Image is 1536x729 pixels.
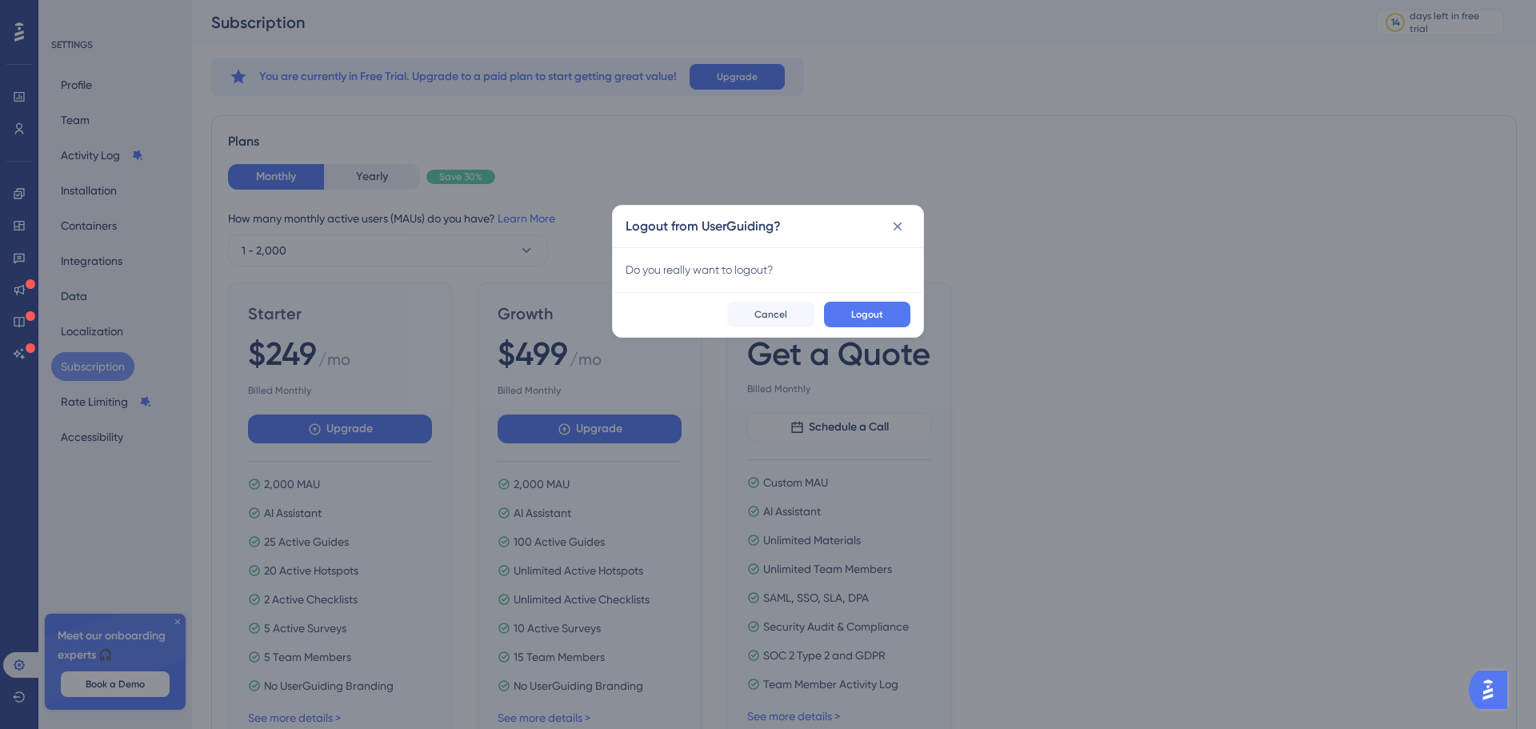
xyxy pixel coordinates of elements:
span: Cancel [754,308,787,321]
span: Logout [851,308,883,321]
div: Do you really want to logout? [626,260,910,279]
iframe: UserGuiding AI Assistant Launcher [1469,666,1517,714]
h2: Logout from UserGuiding? [626,217,781,236]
